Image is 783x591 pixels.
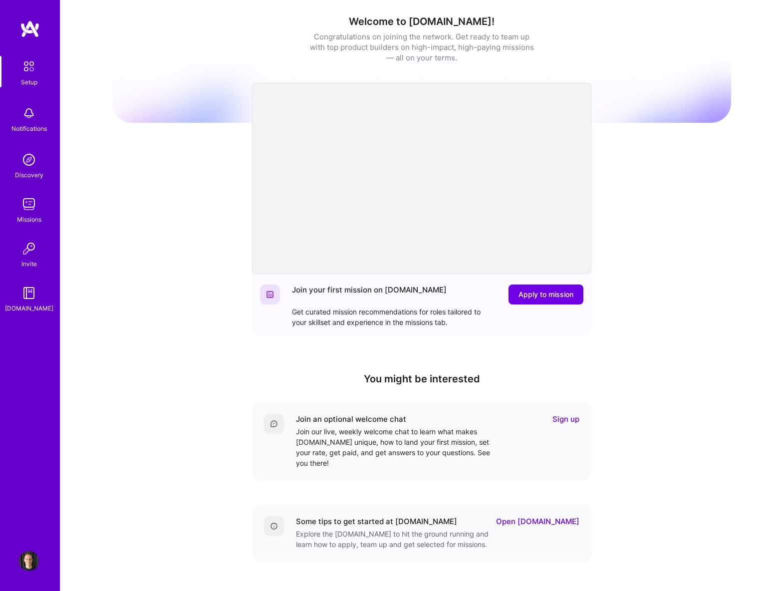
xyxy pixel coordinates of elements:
h1: Welcome to [DOMAIN_NAME]! [112,15,731,27]
div: Explore the [DOMAIN_NAME] to hit the ground running and learn how to apply, team up and get selec... [296,529,496,550]
div: Join an optional welcome chat [296,414,406,424]
img: Details [270,522,278,530]
a: Open [DOMAIN_NAME] [496,516,579,527]
div: [DOMAIN_NAME] [5,303,53,313]
div: Get curated mission recommendations for roles tailored to your skillset and experience in the mis... [292,306,492,327]
h4: You might be interested [252,373,591,385]
div: Discovery [15,170,43,180]
img: setup [18,56,39,77]
span: Apply to mission [519,290,573,299]
img: Invite [19,239,39,259]
div: Missions [17,214,41,225]
div: Setup [21,77,37,87]
div: Some tips to get started at [DOMAIN_NAME] [296,516,457,527]
button: Apply to mission [509,285,583,304]
img: guide book [19,283,39,303]
img: User Avatar [19,551,39,571]
div: Join your first mission on [DOMAIN_NAME] [292,285,447,304]
img: logo [20,20,40,38]
a: Sign up [552,414,579,424]
a: User Avatar [16,551,41,571]
img: Comment [270,420,278,428]
div: Notifications [11,123,47,134]
div: Congratulations on joining the network. Get ready to team up with top product builders on high-im... [309,31,534,63]
div: Join our live, weekly welcome chat to learn what makes [DOMAIN_NAME] unique, how to land your fir... [296,426,496,468]
img: teamwork [19,194,39,214]
img: discovery [19,150,39,170]
div: Invite [21,259,37,269]
iframe: video [252,83,591,274]
img: Website [266,291,274,298]
img: bell [19,103,39,123]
